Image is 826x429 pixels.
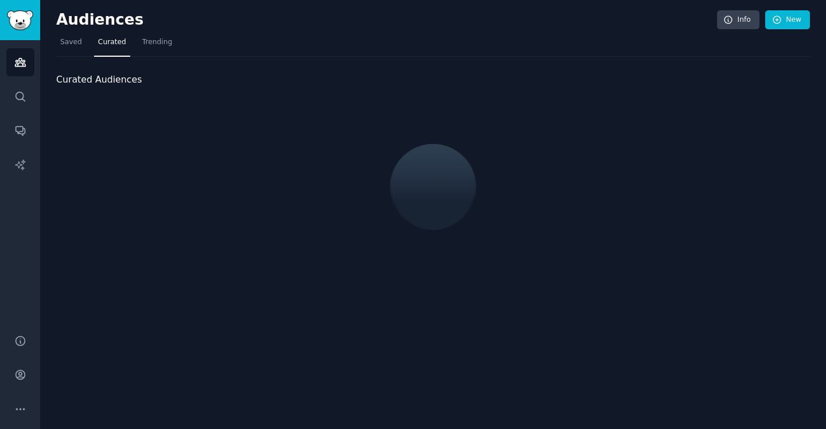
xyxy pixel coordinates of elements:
[717,10,759,30] a: Info
[56,33,86,57] a: Saved
[138,33,176,57] a: Trending
[142,37,172,48] span: Trending
[98,37,126,48] span: Curated
[56,11,717,29] h2: Audiences
[60,37,82,48] span: Saved
[7,10,33,30] img: GummySearch logo
[56,73,142,87] span: Curated Audiences
[765,10,810,30] a: New
[94,33,130,57] a: Curated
